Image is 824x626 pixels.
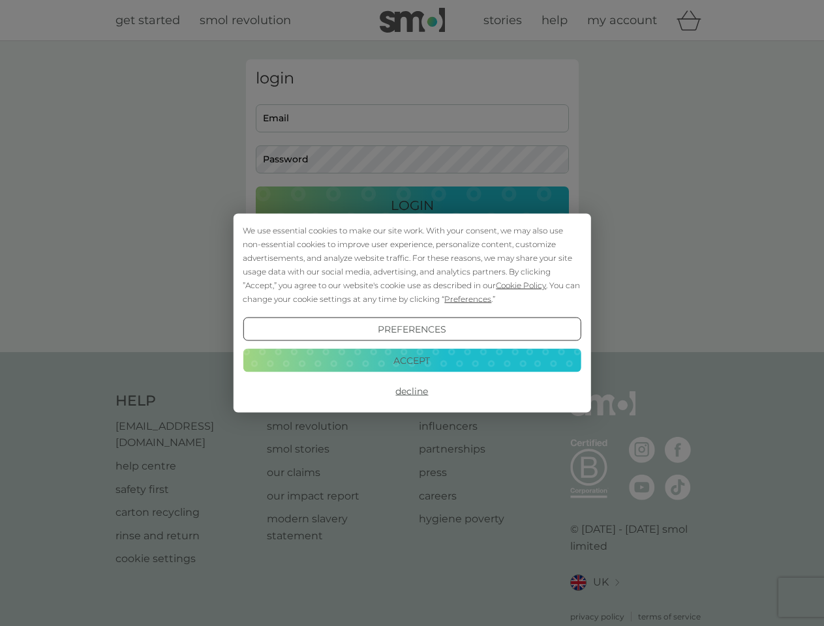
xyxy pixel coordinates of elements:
[243,380,581,403] button: Decline
[243,224,581,306] div: We use essential cookies to make our site work. With your consent, we may also use non-essential ...
[444,294,491,304] span: Preferences
[243,318,581,341] button: Preferences
[243,348,581,372] button: Accept
[496,280,546,290] span: Cookie Policy
[233,214,590,413] div: Cookie Consent Prompt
